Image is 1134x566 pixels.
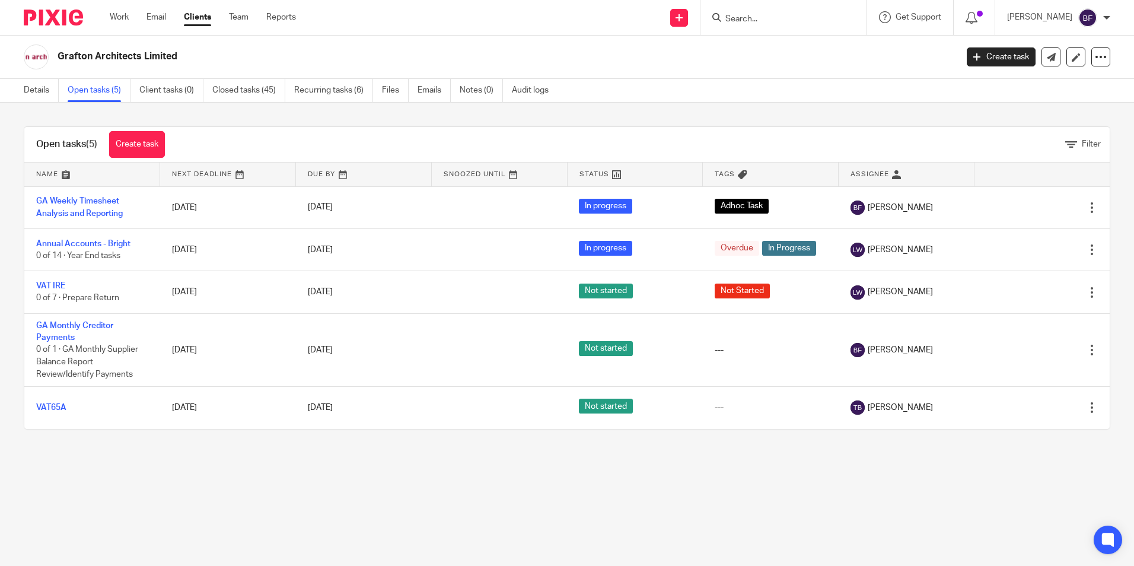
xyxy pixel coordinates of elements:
a: Work [110,11,129,23]
span: Not started [579,399,633,414]
a: Client tasks (0) [139,79,203,102]
span: [DATE] [308,246,333,254]
span: In progress [579,199,632,214]
a: Team [229,11,249,23]
span: 0 of 14 · Year End tasks [36,252,120,260]
span: Not started [579,284,633,298]
td: [DATE] [160,186,296,228]
a: Create task [967,47,1036,66]
img: svg%3E [850,201,865,215]
a: VAT IRE [36,282,65,290]
span: [PERSON_NAME] [868,244,933,256]
span: [PERSON_NAME] [868,286,933,298]
span: 0 of 7 · Prepare Return [36,294,119,303]
span: 0 of 1 · GA Monthly Supplier Balance Report Review/Identify Payments [36,346,138,379]
span: Adhoc Task [715,199,769,214]
span: [DATE] [308,403,333,412]
img: svg%3E [850,243,865,257]
span: Filter [1082,140,1101,148]
p: [PERSON_NAME] [1007,11,1072,23]
span: Overdue [715,241,759,256]
a: Email [146,11,166,23]
img: svg%3E [850,343,865,357]
a: Emails [418,79,451,102]
div: --- [715,402,827,414]
a: Clients [184,11,211,23]
h1: Open tasks [36,138,97,151]
img: svg%3E [850,285,865,300]
span: In progress [579,241,632,256]
span: [PERSON_NAME] [868,344,933,356]
a: Details [24,79,59,102]
h2: Grafton Architects Limited [58,50,770,63]
span: Status [579,171,609,177]
img: Logo.png [24,44,49,69]
div: --- [715,344,827,356]
a: Create task [109,131,165,158]
a: Files [382,79,409,102]
span: Not started [579,341,633,356]
span: In Progress [762,241,816,256]
span: [PERSON_NAME] [868,402,933,414]
a: GA Weekly Timesheet Analysis and Reporting [36,197,123,217]
span: [DATE] [308,346,333,354]
td: [DATE] [160,271,296,313]
td: [DATE] [160,313,296,386]
img: svg%3E [850,400,865,415]
span: [PERSON_NAME] [868,202,933,214]
a: Notes (0) [460,79,503,102]
td: [DATE] [160,387,296,429]
span: [DATE] [308,203,333,212]
td: [DATE] [160,228,296,271]
a: Closed tasks (45) [212,79,285,102]
img: svg%3E [1078,8,1097,27]
span: Not Started [715,284,770,298]
span: Snoozed Until [444,171,506,177]
span: [DATE] [308,288,333,296]
span: Get Support [896,13,941,21]
input: Search [724,14,831,25]
a: Open tasks (5) [68,79,130,102]
a: VAT65A [36,403,66,412]
a: GA Monthly Creditor Payments [36,322,113,342]
a: Audit logs [512,79,558,102]
a: Recurring tasks (6) [294,79,373,102]
a: Annual Accounts - Bright [36,240,130,248]
span: (5) [86,139,97,149]
span: Tags [715,171,735,177]
img: Pixie [24,9,83,26]
a: Reports [266,11,296,23]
